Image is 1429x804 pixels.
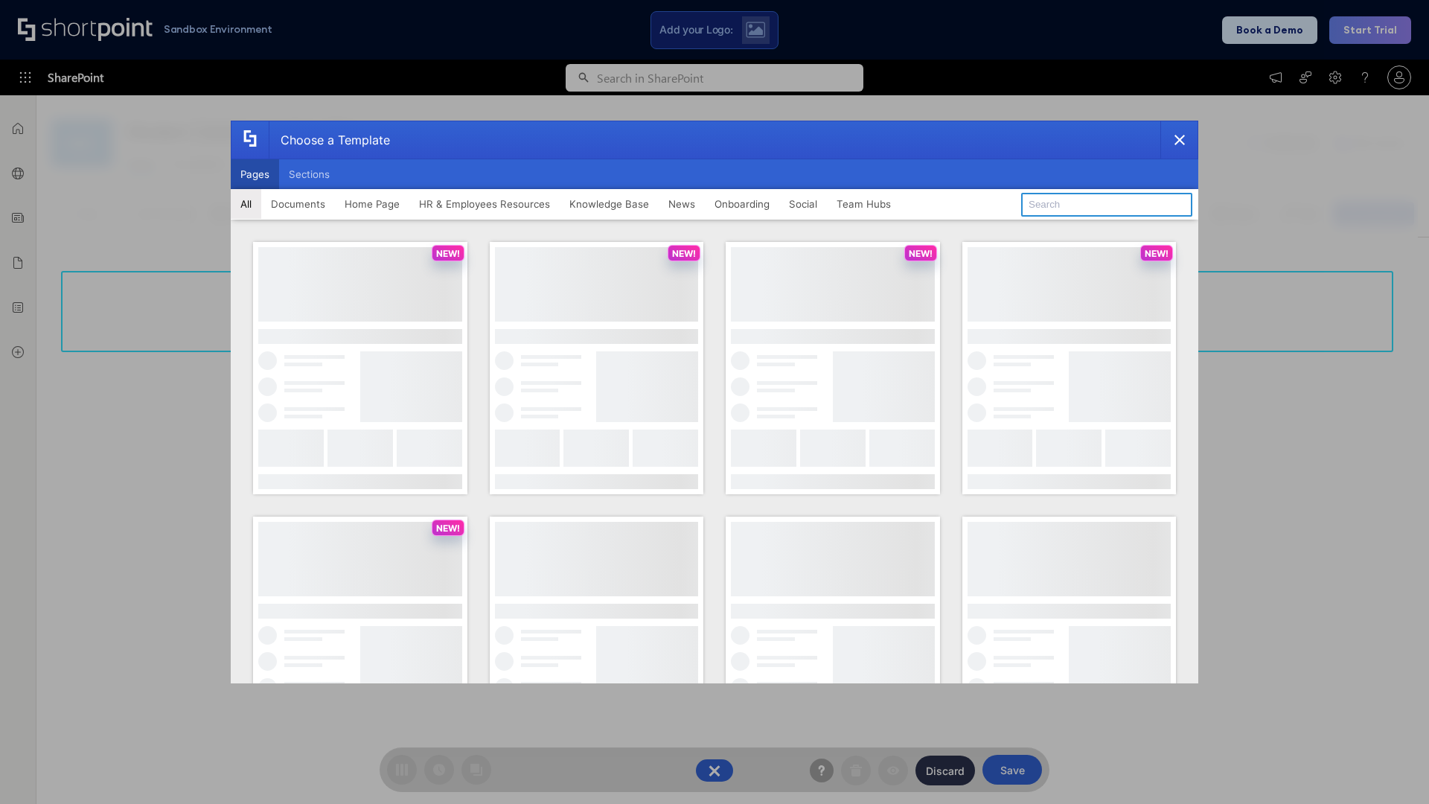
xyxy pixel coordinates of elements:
p: NEW! [436,248,460,259]
button: Sections [279,159,339,189]
button: Pages [231,159,279,189]
button: Home Page [335,189,409,219]
button: Social [779,189,827,219]
p: NEW! [1145,248,1169,259]
input: Search [1021,193,1192,217]
p: NEW! [672,248,696,259]
div: Choose a Template [269,121,390,159]
button: HR & Employees Resources [409,189,560,219]
p: NEW! [436,523,460,534]
button: Knowledge Base [560,189,659,219]
button: Team Hubs [827,189,901,219]
button: Documents [261,189,335,219]
div: template selector [231,121,1198,683]
iframe: Chat Widget [1355,733,1429,804]
button: News [659,189,705,219]
button: Onboarding [705,189,779,219]
button: All [231,189,261,219]
p: NEW! [909,248,933,259]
